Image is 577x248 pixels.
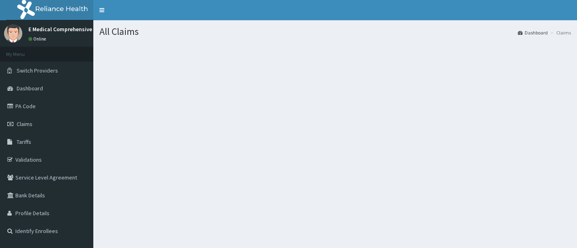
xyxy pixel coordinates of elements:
[99,26,571,37] h1: All Claims
[549,29,571,36] li: Claims
[17,85,43,92] span: Dashboard
[4,24,22,43] img: User Image
[28,36,48,42] a: Online
[17,120,32,128] span: Claims
[17,138,31,145] span: Tariffs
[518,29,548,36] a: Dashboard
[28,26,113,32] p: E Medical Comprehensive Consult
[17,67,58,74] span: Switch Providers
